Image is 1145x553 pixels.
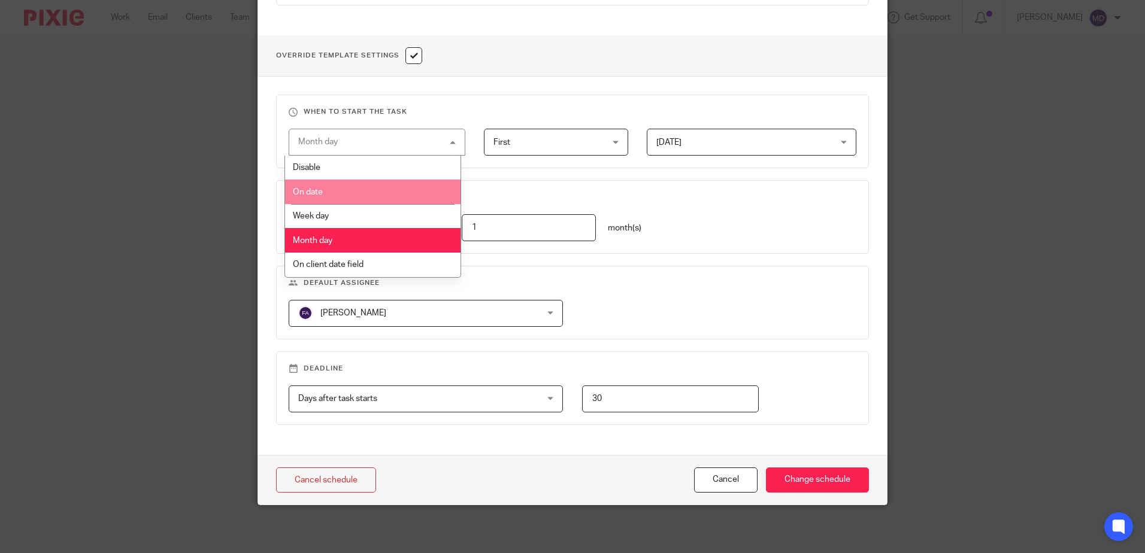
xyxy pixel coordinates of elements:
h3: Default assignee [289,278,856,288]
input: Change schedule [766,467,869,493]
span: Month day [293,236,332,245]
span: month(s) [608,224,641,232]
span: On client date field [293,260,364,269]
div: Month day [298,138,338,146]
span: Week day [293,212,329,220]
button: Cancel [694,467,758,493]
h3: Task recurrence [289,193,856,202]
h1: Override Template Settings [276,47,422,64]
a: Cancel schedule [276,467,376,493]
span: On date [293,188,323,196]
span: Days after task starts [298,394,377,403]
span: First [493,138,510,147]
span: Disable [293,163,320,172]
span: [DATE] [656,138,681,147]
img: svg%3E [298,306,313,320]
h3: When to start the task [289,107,856,117]
span: [PERSON_NAME] [320,309,386,317]
h3: Deadline [289,364,856,373]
